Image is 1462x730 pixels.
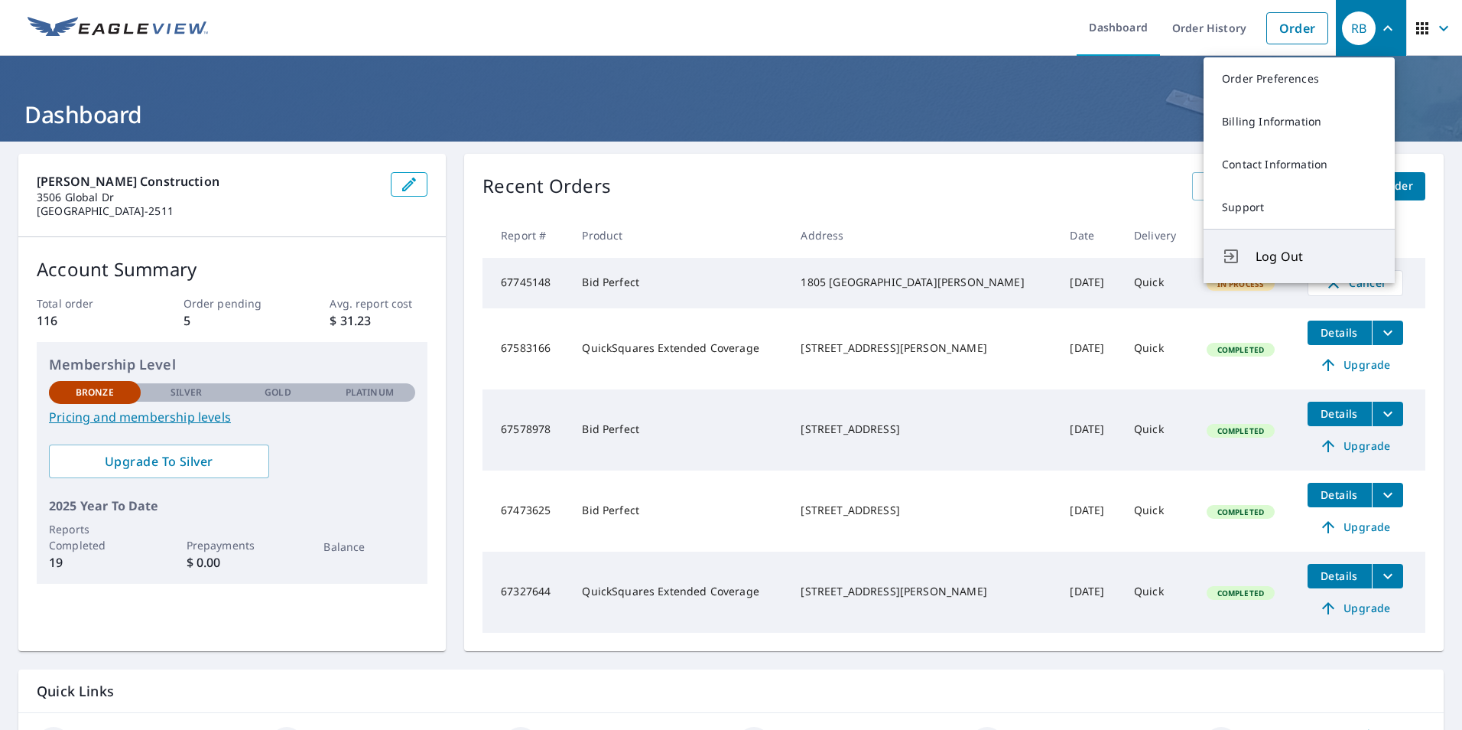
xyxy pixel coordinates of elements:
th: Report # [482,213,570,258]
a: Upgrade [1308,596,1403,621]
td: Quick [1122,308,1194,389]
span: Completed [1208,425,1273,436]
p: [GEOGRAPHIC_DATA]-2511 [37,204,378,218]
td: [DATE] [1058,389,1121,471]
p: 2025 Year To Date [49,497,415,515]
p: Recent Orders [482,172,611,200]
a: Order Preferences [1204,57,1395,100]
td: Quick [1122,552,1194,633]
p: Total order [37,295,135,311]
p: Avg. report cost [330,295,427,311]
p: Gold [265,386,291,399]
span: Upgrade [1317,437,1394,455]
button: filesDropdownBtn-67327644 [1372,564,1403,588]
p: Order pending [184,295,281,311]
p: $ 0.00 [187,553,278,572]
span: In Process [1208,279,1274,289]
span: Details [1317,406,1363,421]
h1: Dashboard [18,99,1444,130]
button: detailsBtn-67327644 [1308,564,1372,588]
button: Log Out [1204,229,1395,283]
div: 1805 [GEOGRAPHIC_DATA][PERSON_NAME] [801,275,1045,290]
p: 116 [37,311,135,330]
img: EV Logo [28,17,208,40]
td: Quick [1122,389,1194,471]
button: filesDropdownBtn-67578978 [1372,402,1403,426]
span: Completed [1208,588,1273,598]
p: Platinum [346,386,394,399]
a: Support [1204,186,1395,229]
p: 19 [49,553,141,572]
div: [STREET_ADDRESS] [801,503,1045,518]
p: 5 [184,311,281,330]
p: [PERSON_NAME] Construction [37,172,378,191]
span: Upgrade [1317,356,1394,374]
td: [DATE] [1058,258,1121,308]
a: Contact Information [1204,143,1395,186]
td: 67745148 [482,258,570,308]
a: Billing Information [1204,100,1395,143]
span: Upgrade To Silver [61,453,257,470]
p: $ 31.23 [330,311,427,330]
span: Upgrade [1317,518,1394,536]
span: Details [1317,487,1363,502]
th: Delivery [1122,213,1194,258]
p: Account Summary [37,256,427,283]
th: Address [788,213,1058,258]
td: 67578978 [482,389,570,471]
button: filesDropdownBtn-67473625 [1372,483,1403,507]
td: Quick [1122,258,1194,308]
p: Silver [171,386,203,399]
p: Prepayments [187,537,278,553]
span: Completed [1208,344,1273,355]
td: 67327644 [482,552,570,633]
div: [STREET_ADDRESS][PERSON_NAME] [801,584,1045,599]
td: Bid Perfect [570,389,788,471]
button: detailsBtn-67473625 [1308,483,1372,507]
td: [DATE] [1058,471,1121,552]
button: detailsBtn-67578978 [1308,402,1372,426]
td: QuickSquares Extended Coverage [570,552,788,633]
td: [DATE] [1058,552,1121,633]
td: [DATE] [1058,308,1121,389]
p: Reports Completed [49,521,141,553]
td: QuickSquares Extended Coverage [570,308,788,389]
div: RB [1342,11,1376,45]
span: Details [1317,325,1363,340]
a: Upgrade [1308,434,1403,458]
td: Bid Perfect [570,471,788,552]
div: [STREET_ADDRESS] [801,422,1045,437]
td: Quick [1122,471,1194,552]
p: Balance [323,539,415,555]
span: Upgrade [1317,599,1394,618]
p: Membership Level [49,354,415,375]
a: Upgrade To Silver [49,445,269,478]
span: Details [1317,569,1363,583]
td: 67583166 [482,308,570,389]
th: Status [1194,213,1295,258]
a: Order [1266,12,1328,44]
th: Date [1058,213,1121,258]
button: detailsBtn-67583166 [1308,321,1372,345]
a: Pricing and membership levels [49,408,415,426]
th: Product [570,213,788,258]
a: Upgrade [1308,353,1403,377]
a: View All Orders [1192,172,1301,200]
span: Completed [1208,507,1273,517]
td: 67473625 [482,471,570,552]
td: Bid Perfect [570,258,788,308]
div: [STREET_ADDRESS][PERSON_NAME] [801,341,1045,356]
p: 3506 Global Dr [37,191,378,204]
span: Log Out [1256,247,1376,266]
p: Quick Links [37,682,1425,701]
button: filesDropdownBtn-67583166 [1372,321,1403,345]
a: Upgrade [1308,515,1403,539]
p: Bronze [76,386,114,399]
